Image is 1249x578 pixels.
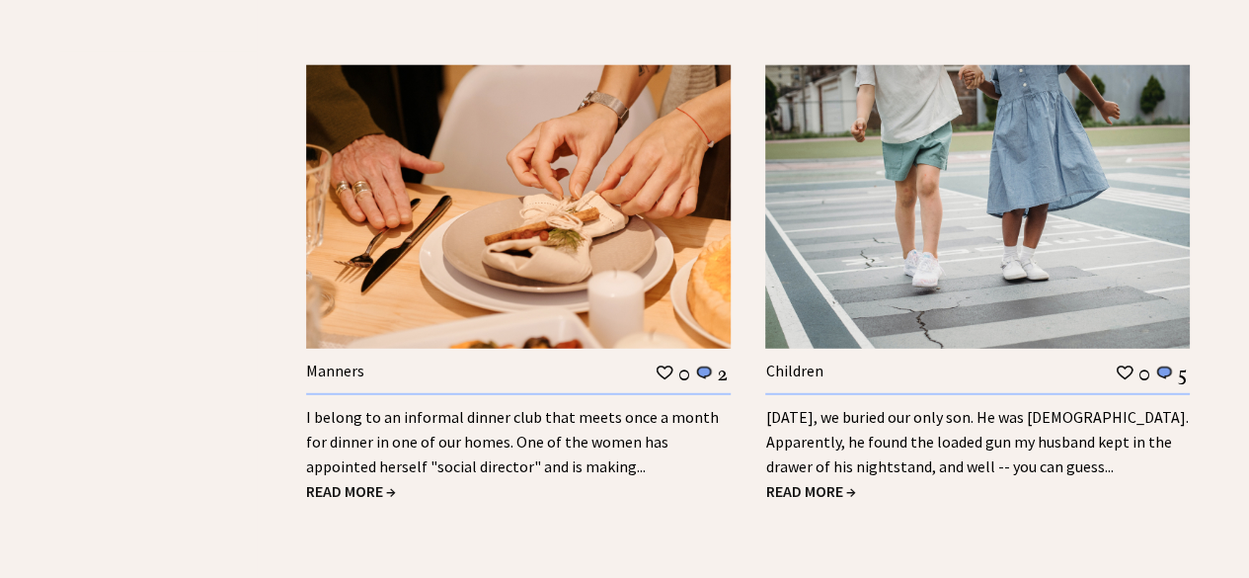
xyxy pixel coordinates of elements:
[306,407,719,476] a: I belong to an informal dinner club that meets once a month for dinner in one of our homes. One o...
[717,361,729,386] td: 2
[694,365,714,382] img: message_round%201.png
[306,65,731,348] img: manners.jpg
[765,481,855,501] a: READ MORE →
[306,481,396,501] a: READ MORE →
[655,364,674,382] img: heart_outline%201.png
[765,65,1190,348] img: children.jpg
[765,407,1188,476] a: [DATE], we buried our only son. He was [DEMOGRAPHIC_DATA]. Apparently, he found the loaded gun my...
[677,361,691,386] td: 0
[59,33,257,52] div: Blocked (class): sidebar_ads
[1137,361,1151,386] td: 0
[1177,361,1188,386] td: 5
[306,361,364,380] a: Manners
[765,361,822,380] a: Children
[1115,364,1134,382] img: heart_outline%201.png
[1154,365,1174,382] img: message_round%201.png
